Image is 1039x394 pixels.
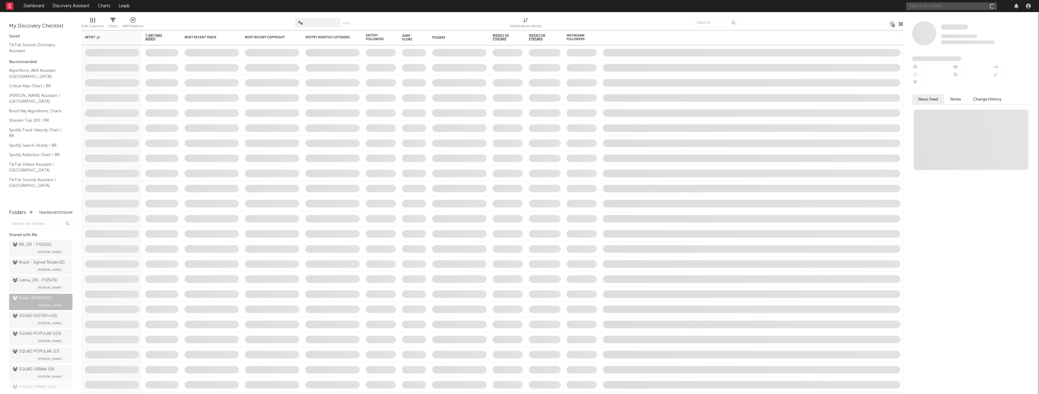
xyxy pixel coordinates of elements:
[993,71,1033,79] div: --
[967,94,1008,104] button: Change History
[529,34,552,41] span: Weekly UK Streams
[9,209,26,216] div: Folders
[38,284,62,291] span: [PERSON_NAME]
[9,347,72,364] a: SQUAD POPULAR 2(7)[PERSON_NAME]
[952,71,992,79] div: --
[9,161,66,174] a: TikTok Videos Assistant / [GEOGRAPHIC_DATA]
[993,63,1033,71] div: --
[9,33,72,40] div: Saved
[172,34,179,40] button: Filter by 7-Day Fans Added
[912,79,952,87] div: --
[9,232,72,239] div: Shared with Me
[13,366,55,373] div: SQUAD URBAN 1 ( 9 )
[912,56,961,61] span: Fans Added by Platform
[941,34,977,38] span: Tracking Since: [DATE]
[941,40,995,44] span: 0 fans last week
[13,295,51,302] div: Radar WMBR ( 261 )
[38,266,62,274] span: [PERSON_NAME]
[481,35,487,41] button: Filter by Folders
[13,312,57,320] div: SQUAD DISTRO+ ( 15 )
[13,330,61,338] div: SQUAD POPULAR 1 ( 13 )
[9,42,66,54] a: TikTok Sounds Discovery Assistant
[233,34,239,40] button: Filter by Most Recent Track
[39,211,72,214] button: Tracked Artists(239)
[510,23,542,30] div: Notifications (Artist)
[343,22,350,25] button: Save
[906,2,997,10] input: Search for artists
[9,220,72,229] input: Search for folders...
[38,373,62,380] span: [PERSON_NAME]
[9,276,72,292] a: Latina_DR - FY25(76)[PERSON_NAME]
[366,34,387,41] div: Spotify Followers
[108,15,118,33] div: Filters
[13,348,60,355] div: SQUAD POPULAR 2 ( 7 )
[13,241,51,248] div: BR_DR - FY25 ( 50 )
[122,15,143,33] div: A&R Pipeline
[9,108,66,114] a: Brazil Key Algorithmic Charts
[9,365,72,381] a: SQUAD URBAN 1(9)[PERSON_NAME]
[9,294,72,310] a: Radar WMBR(261)[PERSON_NAME]
[390,34,396,40] button: Filter by Spotify Followers
[9,59,72,66] div: Recommended
[944,94,967,104] button: Notes
[9,67,66,80] a: Algorithmic A&R Assistant ([GEOGRAPHIC_DATA])
[9,329,72,346] a: SQUAD POPULAR 1(13)[PERSON_NAME]
[38,355,62,363] span: [PERSON_NAME]
[952,63,992,71] div: --
[38,320,62,327] span: [PERSON_NAME]
[13,277,57,284] div: Latina_DR - FY25 ( 76 )
[9,312,72,328] a: SQUAD DISTRO+(15)[PERSON_NAME]
[133,34,139,40] button: Filter by Artist
[510,15,542,33] div: Notifications (Artist)
[108,23,118,30] div: Filters
[9,258,72,274] a: Brazil - Signed Roster(32)[PERSON_NAME]
[912,94,944,104] button: News Feed
[591,34,597,40] button: Filter by Instagram Followers
[9,240,72,257] a: BR_DR - FY25(50)[PERSON_NAME]
[145,34,169,41] span: 7-Day Fans Added
[185,36,230,39] div: Most Recent Track
[305,36,351,39] div: Spotify Monthly Listeners
[693,18,738,27] input: Search...
[122,23,143,30] div: A&R Pipeline
[493,34,514,41] span: Weekly US Streams
[13,384,56,391] div: SQUAD URBAN 2 ( 11 )
[402,34,417,41] div: Jump Score
[420,35,426,41] button: Filter by Jump Score
[432,36,478,40] div: Folders
[941,24,968,30] a: Some Artist
[9,127,66,139] a: Spotify Track Velocity Chart / BR
[245,36,290,39] div: Most Recent Copyright
[13,259,65,266] div: Brazil - Signed Roster ( 32 )
[9,23,72,30] div: My Discovery Checklist
[9,152,66,158] a: Spotify Addiction Chart / BR
[293,34,299,40] button: Filter by Most Recent Copyright
[38,338,62,345] span: [PERSON_NAME]
[517,34,523,40] button: Filter by Weekly US Streams
[567,34,588,41] div: Instagram Followers
[354,34,360,40] button: Filter by Spotify Monthly Listeners
[912,71,952,79] div: --
[9,117,66,124] a: Shazam Top 200 / BR
[38,302,62,309] span: [PERSON_NAME]
[9,142,66,149] a: Spotify Search Virality / BR
[82,23,104,30] div: Edit Columns
[912,63,952,71] div: --
[555,34,561,40] button: Filter by Weekly UK Streams
[9,177,66,189] a: TikTok Sounds Assistant / [GEOGRAPHIC_DATA]
[38,248,62,256] span: [PERSON_NAME]
[82,15,104,33] div: Edit Columns
[85,36,130,39] div: Artist
[9,92,66,105] a: [PERSON_NAME] Assistant / [GEOGRAPHIC_DATA]
[9,83,66,89] a: Critical Algo Chart / BR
